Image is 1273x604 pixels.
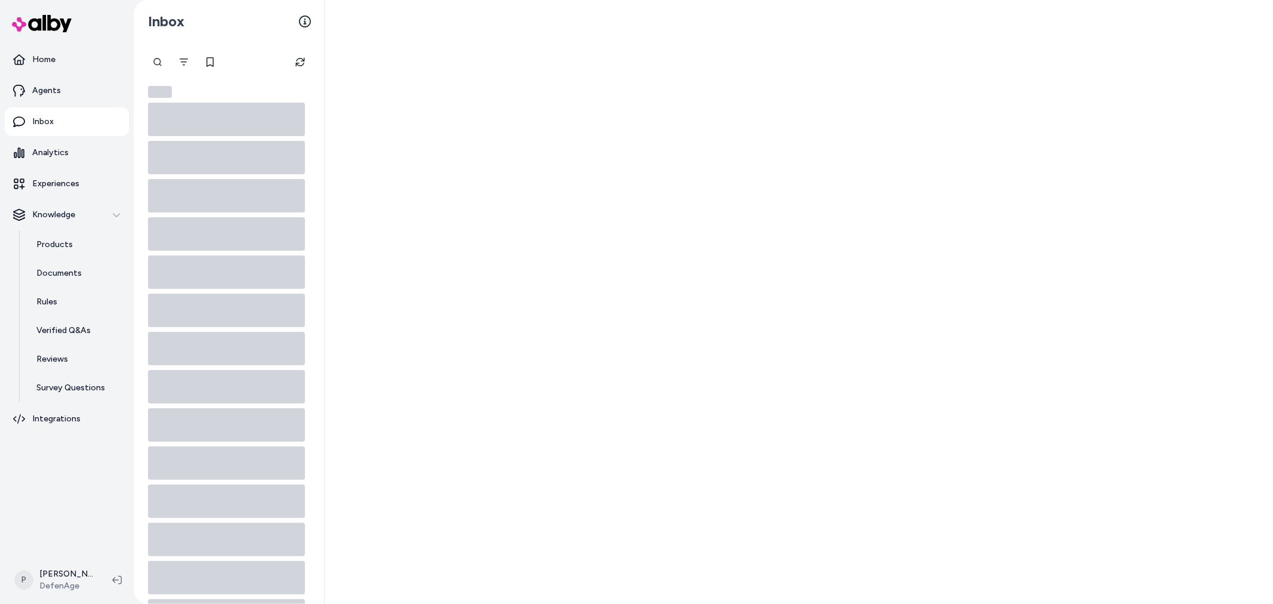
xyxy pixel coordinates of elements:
p: Reviews [36,353,68,365]
a: Verified Q&As [24,316,129,345]
p: Knowledge [32,209,75,221]
a: Experiences [5,170,129,198]
button: Refresh [288,50,312,74]
h2: Inbox [148,13,184,30]
p: Home [32,54,56,66]
button: P[PERSON_NAME]DefenAge [7,561,103,599]
button: Knowledge [5,201,129,229]
p: Survey Questions [36,382,105,394]
a: Agents [5,76,129,105]
a: Inbox [5,107,129,136]
img: alby Logo [12,15,72,32]
p: Products [36,239,73,251]
a: Products [24,230,129,259]
button: Filter [172,50,196,74]
p: Agents [32,85,61,97]
p: Analytics [32,147,69,159]
span: DefenAge [39,580,93,592]
p: Experiences [32,178,79,190]
a: Home [5,45,129,74]
p: Integrations [32,413,81,425]
a: Reviews [24,345,129,374]
a: Documents [24,259,129,288]
a: Analytics [5,138,129,167]
a: Survey Questions [24,374,129,402]
p: Documents [36,267,82,279]
p: [PERSON_NAME] [39,568,93,580]
p: Rules [36,296,57,308]
span: P [14,571,33,590]
p: Verified Q&As [36,325,91,337]
a: Integrations [5,405,129,433]
a: Rules [24,288,129,316]
p: Inbox [32,116,54,128]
